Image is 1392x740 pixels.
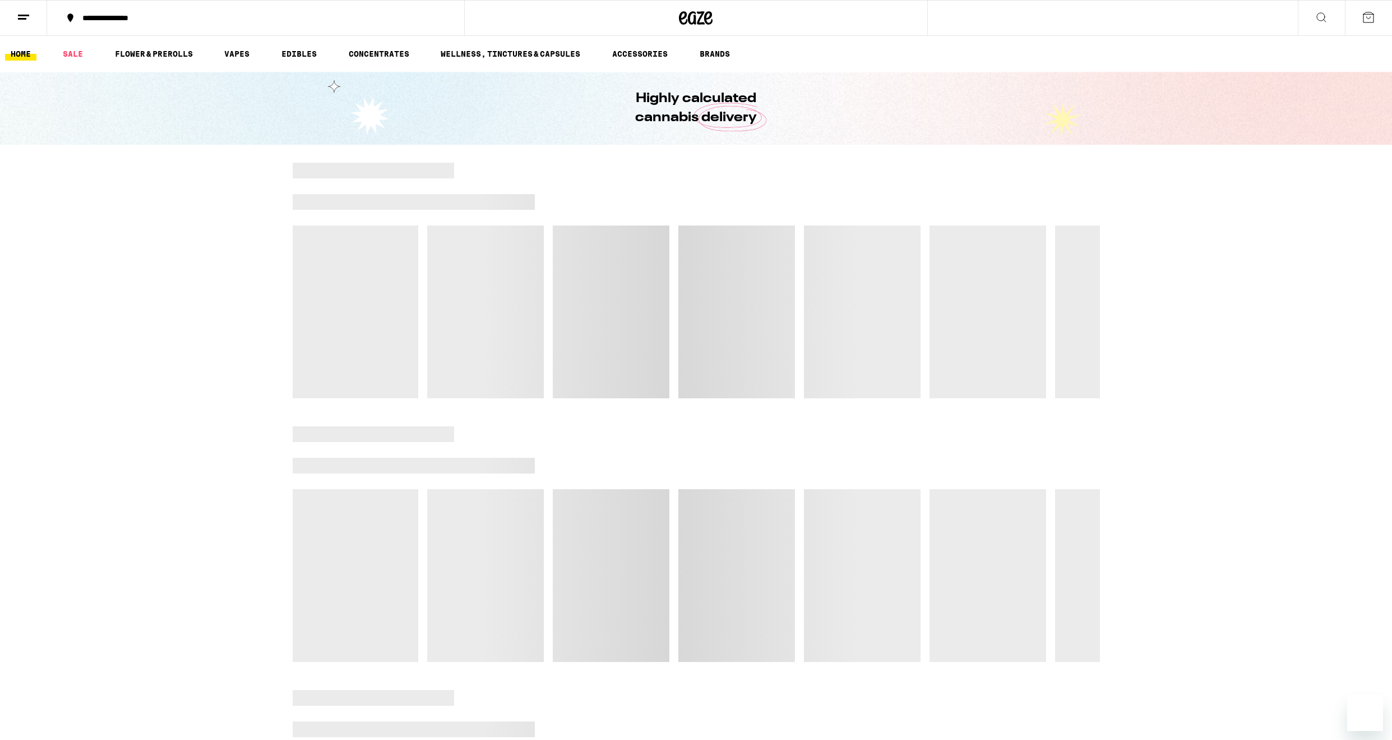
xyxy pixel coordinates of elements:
[604,89,789,127] h1: Highly calculated cannabis delivery
[219,47,255,61] a: VAPES
[343,47,415,61] a: CONCENTRATES
[57,47,89,61] a: SALE
[435,47,586,61] a: WELLNESS, TINCTURES & CAPSULES
[109,47,198,61] a: FLOWER & PREROLLS
[276,47,322,61] a: EDIBLES
[694,47,736,61] a: BRANDS
[5,47,36,61] a: HOME
[1347,695,1383,731] iframe: Button to launch messaging window
[607,47,673,61] a: ACCESSORIES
